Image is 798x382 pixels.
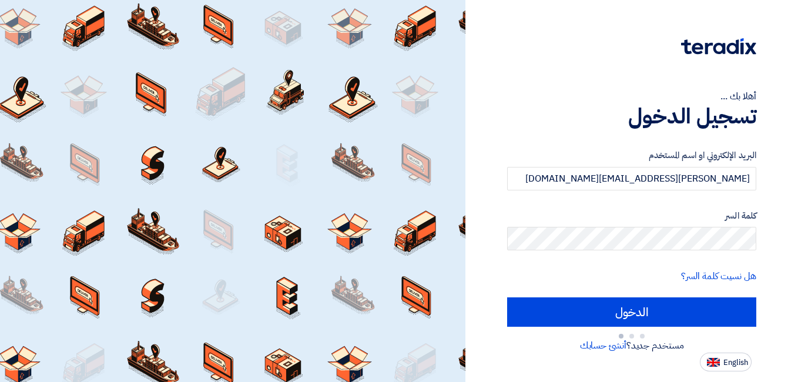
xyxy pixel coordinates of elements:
label: البريد الإلكتروني او اسم المستخدم [507,149,756,162]
span: English [723,358,748,367]
h1: تسجيل الدخول [507,103,756,129]
input: الدخول [507,297,756,327]
img: Teradix logo [681,38,756,55]
div: أهلا بك ... [507,89,756,103]
a: هل نسيت كلمة السر؟ [681,269,756,283]
img: en-US.png [707,358,720,367]
div: مستخدم جديد؟ [507,339,756,353]
input: أدخل بريد العمل الإلكتروني او اسم المستخدم الخاص بك ... [507,167,756,190]
label: كلمة السر [507,209,756,223]
a: أنشئ حسابك [580,339,626,353]
button: English [700,353,752,371]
